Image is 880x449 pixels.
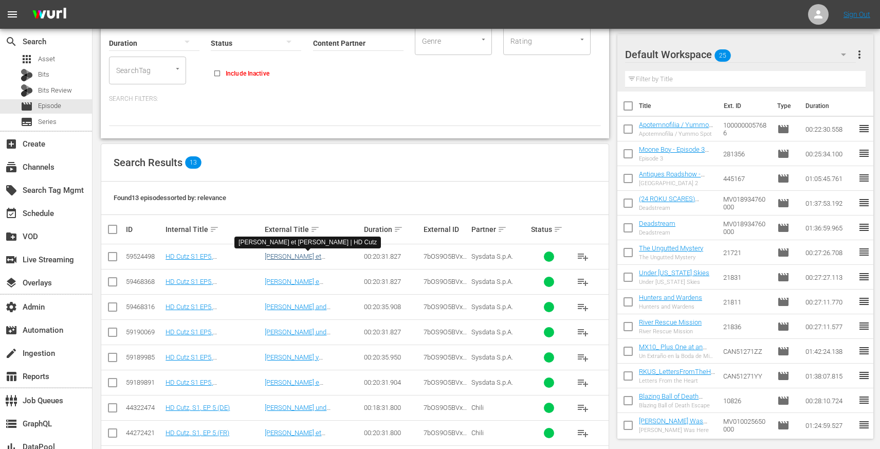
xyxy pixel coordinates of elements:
span: Episode [777,271,790,283]
span: Found 13 episodes sorted by: relevance [114,194,226,202]
span: Channels [5,161,17,173]
span: 7bOS9O5BVxLySY1Hp094VA_POR [424,379,467,402]
button: Open [577,34,587,44]
span: 7bOS9O5BVxLySY1Hp094VA_ES [424,353,467,376]
div: Hunters and Wardens [639,303,702,310]
td: MV018934760000 [719,215,773,240]
span: Episode [777,172,790,185]
span: Episode [777,222,790,234]
button: playlist_add [571,270,595,294]
span: Episode [777,370,790,382]
div: The Ungutted Mystery [639,254,703,261]
a: [PERSON_NAME] und [PERSON_NAME] | HD Cutz [265,328,342,344]
td: 281356 [719,141,773,166]
div: Bits Review [21,84,33,97]
div: Deadstream [639,229,675,236]
span: playlist_add [577,276,589,288]
span: Sysdata S.p.A. [471,278,513,285]
span: GraphQL [5,418,17,430]
span: Episode [777,246,790,259]
div: Partner [471,223,528,236]
button: playlist_add [571,421,595,445]
div: 44322474 [126,404,162,411]
span: Asset [21,53,33,65]
th: Ext. ID [718,92,771,120]
td: CAN51271YY [719,364,773,388]
span: VOD [5,230,17,243]
div: Letters From the Heart [639,378,715,384]
div: 59189985 [126,353,162,361]
a: River Rescue Mission [639,318,702,326]
a: HD Cutz, S1, EP 5 (DE) [166,404,230,411]
a: HD Cutz S1 EP5, [PERSON_NAME] and [PERSON_NAME] (PT) [166,379,229,402]
span: Search Tag Mgmt [5,184,17,196]
div: 00:20:35.908 [364,303,420,311]
div: [PERSON_NAME] et [PERSON_NAME] | HD Cutz [239,238,377,247]
span: playlist_add [577,376,589,389]
span: playlist_add [577,250,589,263]
td: 01:24:59.527 [801,413,858,438]
a: [PERSON_NAME] Was Here [639,417,707,433]
span: reorder [858,394,870,406]
span: playlist_add [577,326,589,338]
td: 00:27:11.770 [801,290,858,314]
td: 00:27:11.577 [801,314,858,339]
button: playlist_add [571,295,595,319]
span: more_vert [853,48,866,61]
span: Episode [777,394,790,407]
td: 21831 [719,265,773,290]
a: (24 ROKU SCARES) Deadstream [639,195,699,210]
div: Deadstream [639,205,715,211]
a: MX10_ Plus One at an Amish Wedding [639,343,707,358]
span: Automation [5,324,17,336]
a: [PERSON_NAME] et [PERSON_NAME] | HD Cutz [265,429,342,444]
button: playlist_add [571,396,595,420]
div: 00:20:31.800 [364,429,420,437]
span: reorder [858,221,870,234]
td: 01:37:53.192 [801,191,858,215]
td: 21721 [719,240,773,265]
span: Search [5,35,17,48]
div: Apotemnofilia / Yummo Spot [639,131,715,137]
div: Duration [364,223,420,236]
span: Schedule [5,207,17,220]
div: 00:20:35.950 [364,353,420,361]
a: Hunters and Wardens [639,294,702,301]
a: [PERSON_NAME] et [PERSON_NAME] | HD Cutz [265,253,342,268]
span: Sysdata S.p.A. [471,328,513,336]
td: CAN51271ZZ [719,339,773,364]
a: HD Cutz S1 EP5, [PERSON_NAME] and [PERSON_NAME] (FR) [166,253,228,276]
span: playlist_add [577,427,589,439]
div: External ID [424,225,468,234]
div: 00:18:31.800 [364,404,420,411]
div: Status [531,223,567,236]
span: Sysdata S.p.A. [471,379,513,386]
div: Default Workspace [625,40,856,69]
div: Internal Title [166,223,262,236]
span: Sysdata S.p.A. [471,253,513,260]
td: 00:25:34.100 [801,141,858,166]
span: 7bOS9O5BVxLySY1Hp094VA_ITA [424,278,467,301]
div: 00:20:31.827 [364,278,420,285]
a: HD Cutz S1 EP5, [PERSON_NAME] and [PERSON_NAME] (IT) [166,278,227,301]
div: 00:20:31.827 [364,328,420,336]
td: MV018934760000 [719,191,773,215]
td: 10826 [719,388,773,413]
button: Open [173,64,182,74]
a: Blazing Ball of Death Escape [639,392,703,408]
a: [PERSON_NAME] y [PERSON_NAME] | HD Cutz [265,353,342,369]
span: sort [554,225,563,234]
img: ans4CAIJ8jUAAAAAAAAAAAAAAAAAAAAAAAAgQb4GAAAAAAAAAAAAAAAAAAAAAAAAJMjXAAAAAAAAAAAAAAAAAAAAAAAAgAT5G... [25,3,74,27]
span: 7bOS9O5BVxLySY1Hp094VA_FR [424,253,467,276]
span: Sysdata S.p.A. [471,353,513,361]
button: playlist_add [571,244,595,269]
span: Job Queues [5,394,17,407]
th: Duration [799,92,861,120]
div: 59190069 [126,328,162,336]
div: 59189891 [126,379,162,386]
span: Asset [38,54,55,64]
span: reorder [858,147,870,159]
span: 7bOS9O5BVxLySY1Hp094VA_DE [424,404,467,427]
a: HD Cutz S1 EP5, [PERSON_NAME] and [PERSON_NAME] (DE) [166,328,229,351]
td: 01:42:24.138 [801,339,858,364]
